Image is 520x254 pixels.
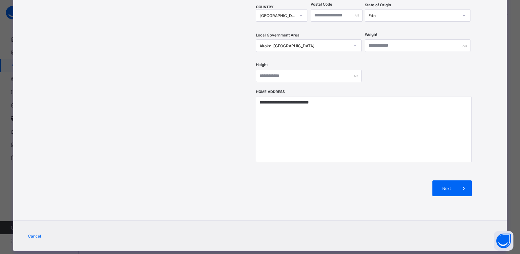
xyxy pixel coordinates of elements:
[437,186,456,191] span: Next
[365,32,377,37] label: Weight
[256,62,268,67] label: Height
[311,2,332,7] label: Postal Code
[260,13,296,18] div: [GEOGRAPHIC_DATA]
[365,3,391,7] span: State of Origin
[368,13,458,18] div: Edo
[256,5,274,9] span: COUNTRY
[256,90,285,94] label: Home Address
[28,234,41,239] span: Cancel
[256,33,300,37] span: Local Government Area
[260,43,349,48] div: Akoko-[GEOGRAPHIC_DATA]
[494,231,513,251] button: Open asap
